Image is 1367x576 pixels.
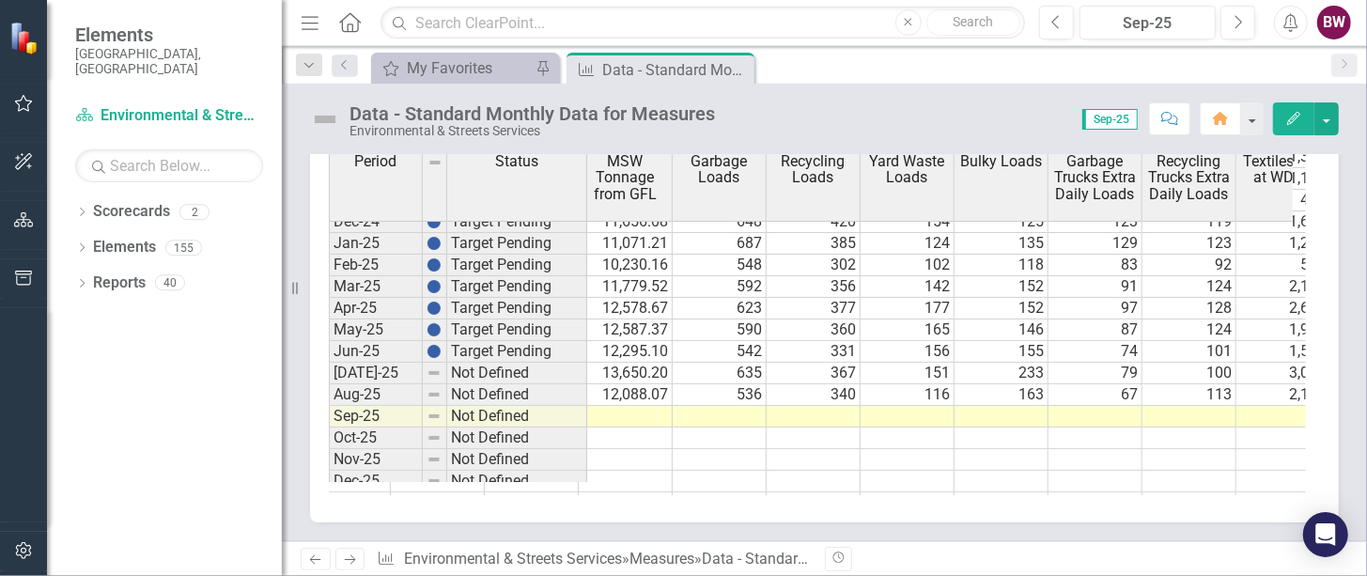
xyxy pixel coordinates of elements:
[329,298,423,319] td: Apr-25
[861,341,955,363] td: 156
[75,46,263,77] small: [GEOGRAPHIC_DATA], [GEOGRAPHIC_DATA]
[377,549,810,570] div: » »
[407,56,531,80] div: My Favorites
[579,276,673,298] td: 11,779.52
[861,319,955,341] td: 165
[329,363,423,384] td: [DATE]-25
[350,103,715,124] div: Data - Standard Monthly Data for Measures
[427,344,442,359] img: BgCOk07PiH71IgAAAABJRU5ErkJggg==
[955,276,1049,298] td: 152
[926,9,1020,36] button: Search
[447,449,587,471] td: Not Defined
[447,255,587,276] td: Target Pending
[673,276,767,298] td: 592
[767,255,861,276] td: 302
[579,319,673,341] td: 12,587.37
[427,409,442,424] img: 8DAGhfEEPCf229AAAAAElFTkSuQmCC
[861,233,955,255] td: 124
[447,471,587,492] td: Not Defined
[1142,319,1236,341] td: 124
[1303,512,1348,557] div: Open Intercom Messenger
[329,255,423,276] td: Feb-25
[329,319,423,341] td: May-25
[673,341,767,363] td: 542
[447,363,587,384] td: Not Defined
[1142,298,1236,319] td: 128
[329,406,423,428] td: Sep-25
[93,272,146,294] a: Reports
[955,384,1049,406] td: 163
[579,384,673,406] td: 12,088.07
[1049,384,1142,406] td: 67
[1049,233,1142,255] td: 129
[1146,153,1232,203] span: Recycling Trucks Extra Daily Loads
[864,153,950,186] span: Yard Waste Loads
[861,255,955,276] td: 102
[861,384,955,406] td: 116
[75,23,263,46] span: Elements
[1236,319,1330,341] td: 1,936
[1236,298,1330,319] td: 2,684
[329,384,423,406] td: Aug-25
[1082,109,1138,130] span: Sep-25
[861,363,955,384] td: 151
[447,319,587,341] td: Target Pending
[427,257,442,272] img: BgCOk07PiH71IgAAAABJRU5ErkJggg==
[767,319,861,341] td: 360
[767,233,861,255] td: 385
[9,21,42,54] img: ClearPoint Strategy
[1236,341,1330,363] td: 1,540
[767,384,861,406] td: 340
[427,452,442,467] img: 8DAGhfEEPCf229AAAAAElFTkSuQmCC
[1086,12,1210,35] div: Sep-25
[673,233,767,255] td: 687
[1049,341,1142,363] td: 74
[447,384,587,406] td: Not Defined
[1049,298,1142,319] td: 97
[579,341,673,363] td: 12,295.10
[673,319,767,341] td: 590
[329,449,423,471] td: Nov-25
[1052,153,1138,203] span: Garbage Trucks Extra Daily Loads
[1317,6,1351,39] button: BW
[495,153,538,170] span: Status
[1142,276,1236,298] td: 124
[767,276,861,298] td: 356
[179,204,210,220] div: 2
[953,14,993,29] span: Search
[1142,255,1236,276] td: 92
[673,384,767,406] td: 536
[702,550,991,568] div: Data - Standard Monthly Data for Measures
[1236,384,1330,406] td: 2,112
[155,275,185,291] div: 40
[93,201,170,223] a: Scorecards
[579,255,673,276] td: 10,230.16
[955,341,1049,363] td: 155
[955,363,1049,384] td: 233
[447,428,587,449] td: Not Defined
[447,341,587,363] td: Target Pending
[1236,276,1330,298] td: 2,147
[427,366,442,381] img: 8DAGhfEEPCf229AAAAAElFTkSuQmCC
[75,105,263,127] a: Environmental & Streets Services
[1142,341,1236,363] td: 101
[673,298,767,319] td: 623
[579,298,673,319] td: 12,578.67
[1240,153,1326,186] span: Textiles Lbs at WDRC
[329,471,423,492] td: Dec-25
[602,58,750,82] div: Data - Standard Monthly Data for Measures
[1080,6,1217,39] button: Sep-25
[676,153,762,186] span: Garbage Loads
[447,298,587,319] td: Target Pending
[579,233,673,255] td: 11,071.21
[955,319,1049,341] td: 146
[381,7,1024,39] input: Search ClearPoint...
[1142,384,1236,406] td: 113
[427,301,442,316] img: BgCOk07PiH71IgAAAABJRU5ErkJggg==
[427,474,442,489] img: 8DAGhfEEPCf229AAAAAElFTkSuQmCC
[1049,276,1142,298] td: 91
[310,104,340,134] img: Not Defined
[1142,363,1236,384] td: 100
[75,149,263,182] input: Search Below...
